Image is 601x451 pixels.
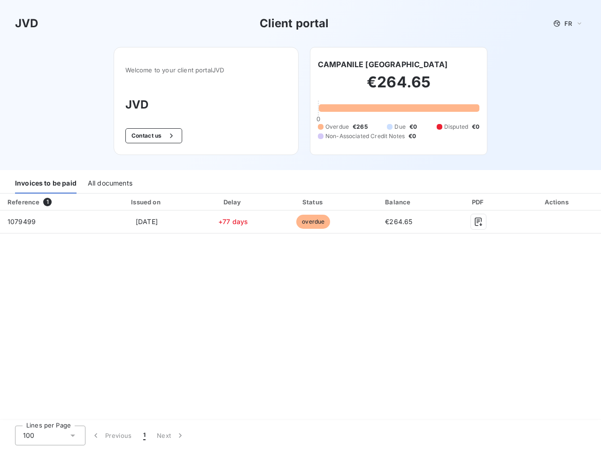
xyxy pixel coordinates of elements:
span: Welcome to your client portal JVD [125,66,287,74]
span: 1 [143,431,146,440]
button: Contact us [125,128,182,143]
span: €264.65 [385,218,412,225]
span: overdue [296,215,330,229]
span: Due [394,123,405,131]
div: Reference [8,198,39,206]
span: 1079499 [8,218,36,225]
div: Issued on [101,197,192,207]
span: 0 [316,115,320,123]
button: Next [151,426,191,445]
div: Balance [356,197,442,207]
div: Status [274,197,352,207]
div: Actions [516,197,599,207]
span: Disputed [444,123,468,131]
span: Overdue [325,123,349,131]
span: €0 [408,132,416,140]
button: Previous [85,426,138,445]
span: €0 [472,123,479,131]
span: +77 days [218,218,248,225]
h2: €264.65 [318,73,479,101]
div: All documents [88,174,132,194]
span: FR [564,20,572,27]
div: Delay [196,197,270,207]
h3: JVD [125,96,287,113]
span: 100 [23,431,34,440]
div: Invoices to be paid [15,174,77,194]
h6: CAMPANILE [GEOGRAPHIC_DATA] [318,59,447,70]
span: [DATE] [136,218,158,225]
span: Non-Associated Credit Notes [325,132,405,140]
button: 1 [138,426,151,445]
span: €265 [353,123,368,131]
span: 1 [43,198,52,206]
h3: Client portal [260,15,329,32]
span: €0 [409,123,417,131]
h3: JVD [15,15,38,32]
div: PDF [445,197,512,207]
